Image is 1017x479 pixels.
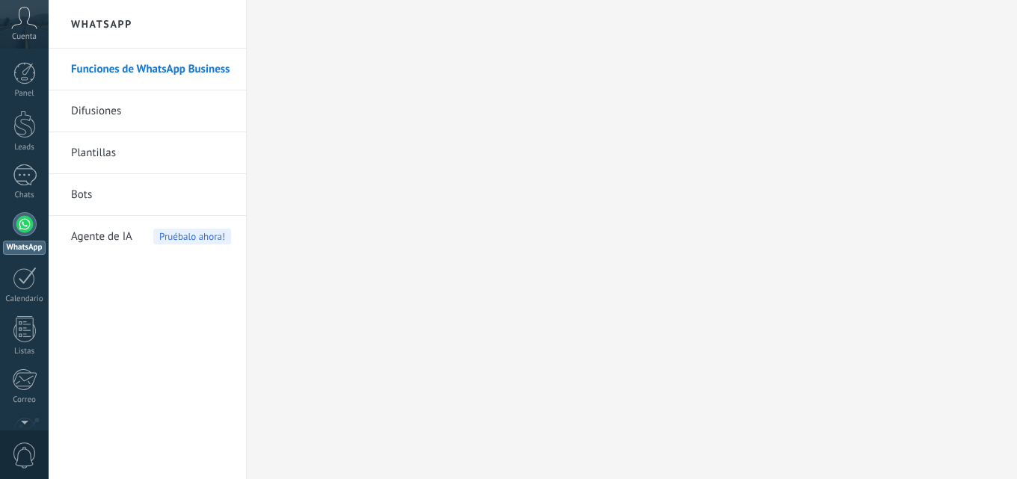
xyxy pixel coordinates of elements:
[71,132,231,174] a: Plantillas
[71,216,231,258] a: Agente de IAPruébalo ahora!
[3,191,46,200] div: Chats
[3,143,46,152] div: Leads
[12,32,37,42] span: Cuenta
[49,132,246,174] li: Plantillas
[71,216,132,258] span: Agente de IA
[3,294,46,304] div: Calendario
[49,90,246,132] li: Difusiones
[3,347,46,356] div: Listas
[49,49,246,90] li: Funciones de WhatsApp Business
[3,89,46,99] div: Panel
[49,216,246,257] li: Agente de IA
[3,395,46,405] div: Correo
[71,90,231,132] a: Difusiones
[71,174,231,216] a: Bots
[71,49,231,90] a: Funciones de WhatsApp Business
[153,229,231,244] span: Pruébalo ahora!
[49,174,246,216] li: Bots
[3,241,46,255] div: WhatsApp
